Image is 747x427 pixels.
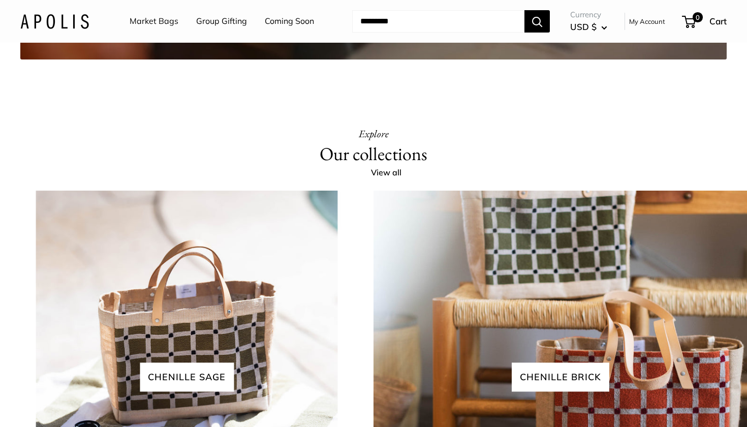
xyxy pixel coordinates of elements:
[524,10,550,33] button: Search
[130,14,178,29] a: Market Bags
[352,10,524,33] input: Search...
[265,14,314,29] a: Coming Soon
[140,363,234,392] span: Chenille sage
[196,14,247,29] a: Group Gifting
[693,12,703,22] span: 0
[709,16,727,26] span: Cart
[683,13,727,29] a: 0 Cart
[359,125,389,143] h3: Explore
[570,8,607,22] span: Currency
[320,143,427,165] h2: Our collections
[570,19,607,35] button: USD $
[629,15,665,27] a: My Account
[371,165,413,180] a: View all
[570,21,597,32] span: USD $
[20,14,89,28] img: Apolis
[512,363,609,392] span: chenille brick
